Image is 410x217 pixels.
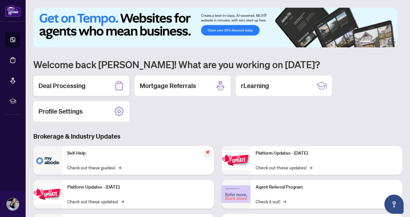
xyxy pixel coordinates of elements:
button: Open asap [384,195,404,214]
img: Slide 0 [33,8,398,47]
p: Platform Updates - [DATE] [67,184,209,191]
span: → [309,164,312,171]
button: 1 [360,41,370,44]
img: logo [5,5,20,17]
button: 5 [388,41,391,44]
img: Agent Referral Program [222,185,250,203]
a: Check it out!→ [256,198,286,205]
h3: Brokerage & Industry Updates [33,132,402,141]
span: → [121,198,124,205]
p: Self-Help [67,150,209,157]
h2: rLearning [241,81,269,90]
button: 6 [393,41,396,44]
h1: Welcome back [PERSON_NAME]! What are you working on [DATE]? [33,58,402,70]
h2: Deal Processing [38,81,86,90]
img: Platform Updates - September 16, 2025 [33,184,62,204]
p: Platform Updates - [DATE] [256,150,397,157]
h2: Mortgage Referrals [140,81,196,90]
img: Platform Updates - June 23, 2025 [222,150,250,170]
img: Self-Help [33,146,62,175]
a: Check out these updates!→ [256,164,312,171]
button: 3 [378,41,381,44]
span: pushpin [204,149,211,156]
a: Check out these updates!→ [67,198,124,205]
img: Profile Icon [7,198,19,210]
h2: Profile Settings [38,107,83,116]
a: Check out these guides!→ [67,164,121,171]
button: 4 [383,41,386,44]
button: 2 [373,41,375,44]
span: → [118,164,121,171]
span: → [283,198,286,205]
p: Agent Referral Program [256,184,397,191]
